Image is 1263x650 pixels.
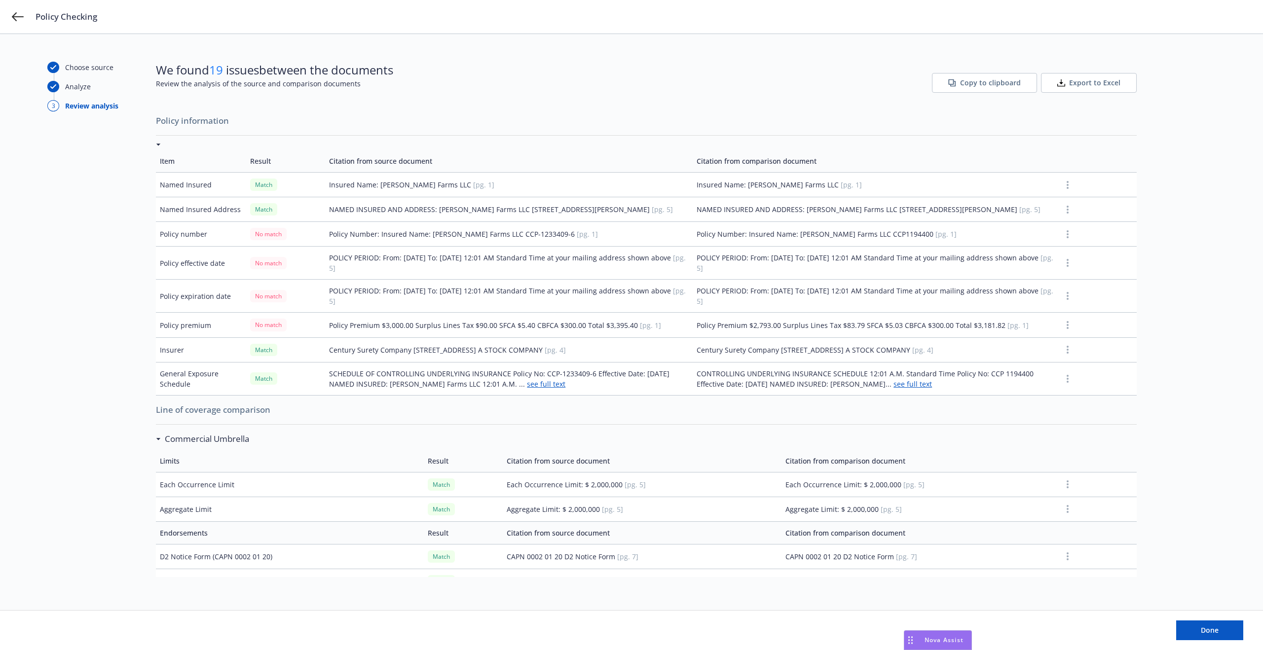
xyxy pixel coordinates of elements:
span: [pg. 4] [912,345,933,355]
td: Citation from source document [325,150,693,173]
span: We found issues between the documents [156,62,393,78]
td: Limits [156,450,424,472]
span: [pg. 5] [903,480,925,489]
span: [pg. 7] [896,552,917,561]
td: CCP [DATE] Service of Suit Clause [503,569,781,594]
div: Drag to move [904,631,917,650]
div: No match [250,228,287,240]
div: Analyze [65,81,91,92]
button: Done [1176,620,1243,640]
span: Export to Excel [1069,78,1120,88]
td: CONTROLLING UNDERLYING INSURANCE SCHEDULE 12:01 A.M. Standard Time Policy No: CCP 1194400 Effecti... [693,362,1058,395]
div: 3 [47,100,59,111]
span: Policy information [156,110,1137,131]
span: [pg. 5] [625,480,646,489]
td: CAPN 0002 01 20 D2 Notice Form [503,544,781,569]
td: Endorsements [156,521,424,544]
td: CAPN 0002 01 20 D2 Notice Form [781,544,1058,569]
td: Named Insured Address [156,197,246,222]
span: Review the analysis of the source and comparison documents [156,78,393,89]
button: Nova Assist [904,630,972,650]
td: Policy Number: Insured Name: [PERSON_NAME] Farms LLC CCP1194400 [693,222,1058,247]
div: No match [250,257,287,269]
td: Item [156,150,246,173]
td: Policy Premium $2,793.00 Surplus Lines Tax $83.79 SFCA $5.03 CBFCA $300.00 Total $3,181.82 [693,313,1058,337]
td: Named Insured [156,173,246,197]
a: see full text [527,379,565,389]
span: [pg. 1] [577,229,598,239]
div: No match [250,290,287,302]
span: [pg. 5] [329,253,686,273]
td: Citation from comparison document [781,521,1058,544]
td: POLICY PERIOD: From: [DATE] To: [DATE] 12:01 AM Standard Time at your mailing address shown above [693,247,1058,280]
td: Policy effective date [156,247,246,280]
span: [pg. 5] [697,286,1053,306]
span: [pg. 5] [881,505,902,514]
td: NAMED INSURED AND ADDRESS: [PERSON_NAME] Farms LLC [STREET_ADDRESS][PERSON_NAME] [693,197,1058,222]
div: Match [250,344,277,356]
div: Match [428,478,455,491]
td: Insured Name: [PERSON_NAME] Farms LLC [693,173,1058,197]
span: [pg. 5] [1019,205,1040,214]
td: General Exposure Schedule [156,362,246,395]
td: Each Occurrence Limit: $ 2,000,000 [781,472,1058,497]
span: [pg. 5] [697,253,1053,273]
span: Line of coverage comparison [156,399,1137,420]
div: Match [250,203,277,216]
td: NAMED INSURED AND ADDRESS: [PERSON_NAME] Farms LLC [STREET_ADDRESS][PERSON_NAME] [325,197,693,222]
td: POLICY PERIOD: From: [DATE] To: [DATE] 12:01 AM Standard Time at your mailing address shown above [325,247,693,280]
td: Aggregate Limit: $ 2,000,000 [781,497,1058,521]
td: Result [246,150,325,173]
span: 19 [209,62,223,78]
td: Aggregate Limit [156,497,424,521]
span: [pg. 1] [1007,321,1029,330]
td: POLICY PERIOD: From: [DATE] To: [DATE] 12:01 AM Standard Time at your mailing address shown above [325,280,693,313]
td: Aggregate Limit: $ 2,000,000 [503,497,781,521]
span: [pg. 1] [841,180,862,189]
span: [pg. 7] [619,577,640,586]
td: Century Surety Company [STREET_ADDRESS] A STOCK COMPANY [325,337,693,362]
td: Insured Name: [PERSON_NAME] Farms LLC [325,173,693,197]
button: Copy to clipboard [932,73,1037,93]
div: Match [428,503,455,515]
button: Export to Excel [1041,73,1137,93]
div: Match [428,575,455,587]
span: Done [1201,625,1219,635]
td: Policy number [156,222,246,247]
td: Service of Suit Clause (CCP [DATE]) [156,569,424,594]
td: Result [424,450,503,472]
span: [pg. 4] [545,345,566,355]
div: Match [250,179,277,191]
td: CCP [DATE] Service of Suit Clause [781,569,1058,594]
td: Policy Premium $3,000.00 Surplus Lines Tax $90.00 SFCA $5.40 CBFCA $300.00 Total $3,395.40 [325,313,693,337]
span: Policy Checking [36,11,97,23]
td: Each Occurrence Limit [156,472,424,497]
div: Review analysis [65,101,118,111]
div: Choose source [65,62,113,72]
span: [pg. 7] [617,552,638,561]
div: Match [250,372,277,385]
span: Nova Assist [925,636,964,644]
td: SCHEDULE OF CONTROLLING UNDERLYING INSURANCE Policy No: CCP-1233409-6 Effective Date: [DATE] NAME... [325,362,693,395]
div: No match [250,319,287,331]
td: Century Surety Company [STREET_ADDRESS] A STOCK COMPANY [693,337,1058,362]
span: [pg. 1] [640,321,661,330]
td: Policy Number: Insured Name: [PERSON_NAME] Farms LLC CCP-1233409-6 [325,222,693,247]
td: Each Occurrence Limit: $ 2,000,000 [503,472,781,497]
td: POLICY PERIOD: From: [DATE] To: [DATE] 12:01 AM Standard Time at your mailing address shown above [693,280,1058,313]
span: [pg. 1] [935,229,957,239]
span: [pg. 5] [329,286,686,306]
td: Result [424,521,503,544]
td: Insurer [156,337,246,362]
td: Policy premium [156,313,246,337]
span: Copy to clipboard [960,78,1021,88]
td: Policy expiration date [156,280,246,313]
div: Match [428,550,455,563]
td: Citation from source document [503,450,781,472]
td: Citation from comparison document [781,450,1058,472]
div: Commercial Umbrella [156,433,249,445]
td: Citation from source document [503,521,781,544]
span: [pg. 1] [473,180,494,189]
h3: Commercial Umbrella [165,433,249,445]
span: [pg. 5] [602,505,623,514]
